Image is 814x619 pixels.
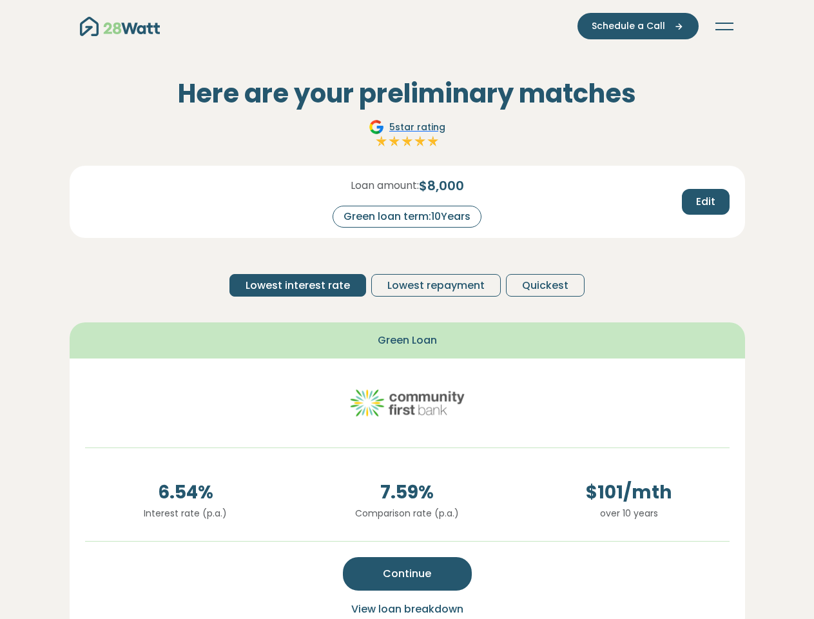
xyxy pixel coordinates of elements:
div: Green loan term: 10 Years [333,206,481,228]
span: 6.54 % [85,479,286,506]
span: Edit [696,194,715,210]
p: Interest rate (p.a.) [85,506,286,520]
img: Full star [414,135,427,148]
span: 5 star rating [389,121,445,134]
button: Quickest [506,274,585,297]
img: Google [369,119,384,135]
span: 7.59 % [307,479,508,506]
span: Lowest interest rate [246,278,350,293]
p: over 10 years [528,506,730,520]
button: Lowest interest rate [229,274,366,297]
span: $ 8,000 [419,176,464,195]
img: Full star [401,135,414,148]
a: Google5star ratingFull starFull starFull starFull starFull star [367,119,447,150]
button: Edit [682,189,730,215]
span: Loan amount: [351,178,419,193]
span: Continue [383,566,431,582]
nav: Main navigation [80,13,735,39]
img: Full star [388,135,401,148]
img: Full star [375,135,388,148]
p: Comparison rate (p.a.) [307,506,508,520]
span: Lowest repayment [387,278,485,293]
button: Schedule a Call [577,13,699,39]
img: community-first logo [349,374,465,432]
span: View loan breakdown [351,602,463,616]
img: Full star [427,135,440,148]
button: Toggle navigation [714,20,735,33]
span: Green Loan [378,333,437,348]
img: 28Watt [80,17,160,36]
button: Lowest repayment [371,274,501,297]
span: $ 101 /mth [528,479,730,506]
h2: Here are your preliminary matches [70,78,745,109]
button: View loan breakdown [347,601,467,618]
span: Schedule a Call [592,19,665,33]
button: Continue [343,557,472,591]
span: Quickest [522,278,568,293]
